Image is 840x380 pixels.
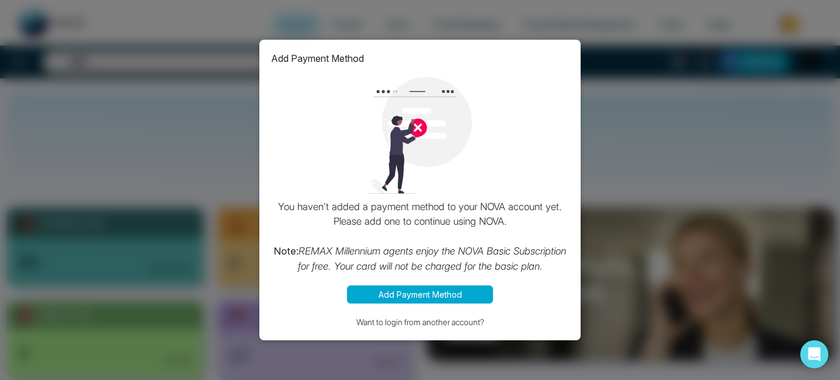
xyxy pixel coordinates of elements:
i: REMAX Millennium agents enjoy the NOVA Basic Subscription for free. Your card will not be charged... [298,245,567,272]
img: loading [362,77,478,194]
p: You haven't added a payment method to your NOVA account yet. Please add one to continue using NOVA. [271,200,569,274]
div: Open Intercom Messenger [800,340,828,368]
p: Add Payment Method [271,51,364,65]
strong: Note: [274,245,298,257]
button: Add Payment Method [347,285,493,304]
button: Want to login from another account? [271,315,569,329]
